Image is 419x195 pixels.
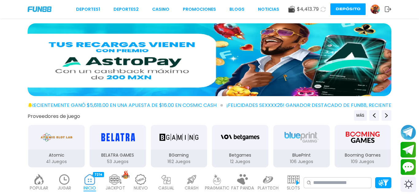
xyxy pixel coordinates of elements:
img: crash_light.webp [186,174,198,185]
img: hot [122,170,129,179]
img: jackpot_light.webp [109,174,121,185]
img: recent_light.webp [58,174,71,185]
img: new_light.webp [135,174,147,185]
p: Booming Games [335,152,391,158]
a: Promociones [183,6,216,13]
p: BluePrint [273,152,330,158]
img: Booming Games [343,129,382,146]
p: 53 Juegos [90,158,146,165]
button: Join telegram channel [401,124,416,140]
img: casual_light.webp [160,174,172,185]
img: BGaming [160,129,198,146]
img: pragmatic_light.webp [211,174,223,185]
img: home_active.webp [84,174,96,185]
img: 15% de cash back pagando con AstroPay [28,23,391,96]
a: CASINO [152,6,169,13]
div: 7214 [93,172,104,177]
p: JACKPOT [106,185,125,191]
button: BGaming [148,124,210,168]
img: playtech_light.webp [262,174,274,185]
p: BGaming [151,152,207,158]
p: 41 Juegos [28,158,85,165]
img: Betgames [221,129,259,146]
button: Atomic [26,124,87,168]
img: fat_panda_light.webp [236,174,249,185]
div: Switch theme [401,177,416,192]
p: 106 Juegos [273,158,330,165]
img: Avatar [371,5,380,14]
p: SLOTS [287,185,300,191]
button: Next providers [382,110,391,121]
p: 109 Juegos [335,158,391,165]
button: Join telegram [401,142,416,158]
img: BELATRA GAMES [98,129,137,146]
img: BluePrint [282,129,321,146]
img: Platform Filter [378,180,389,186]
p: INICIO [83,185,96,191]
button: BELATRA GAMES [87,124,148,168]
img: popular_light.webp [33,174,45,185]
button: Booming Games [332,124,394,168]
p: CRASH [185,185,198,191]
a: Avatar [370,4,385,14]
p: CASUAL [158,185,174,191]
img: slots_light.webp [287,174,300,185]
p: PRAGMATIC [205,185,229,191]
p: POPULAR [30,185,48,191]
button: Depósito [330,3,366,15]
p: PLAYTECH [258,185,279,191]
button: Proveedores de juego [28,113,80,119]
span: $ 4,413.79 [297,6,319,13]
img: Company Logo [28,6,52,12]
a: NOTICIAS [258,6,279,13]
p: 12 Juegos [212,158,268,165]
p: FAT PANDA [231,185,254,191]
p: Atomic [28,152,85,158]
p: JUGAR [58,185,71,191]
button: Betgames [209,124,271,168]
button: Previous providers [369,110,379,121]
button: Previous providers [354,110,367,121]
a: BLOGS [229,6,244,13]
a: Deportes1 [76,6,100,13]
p: 162 Juegos [151,158,207,165]
p: BELATRA GAMES [90,152,146,158]
button: Contact customer service [401,159,416,175]
img: Atomic [39,129,74,146]
p: NUEVO [134,185,148,191]
a: Deportes2 [113,6,139,13]
p: Betgames [212,152,268,158]
button: BluePrint [271,124,332,168]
